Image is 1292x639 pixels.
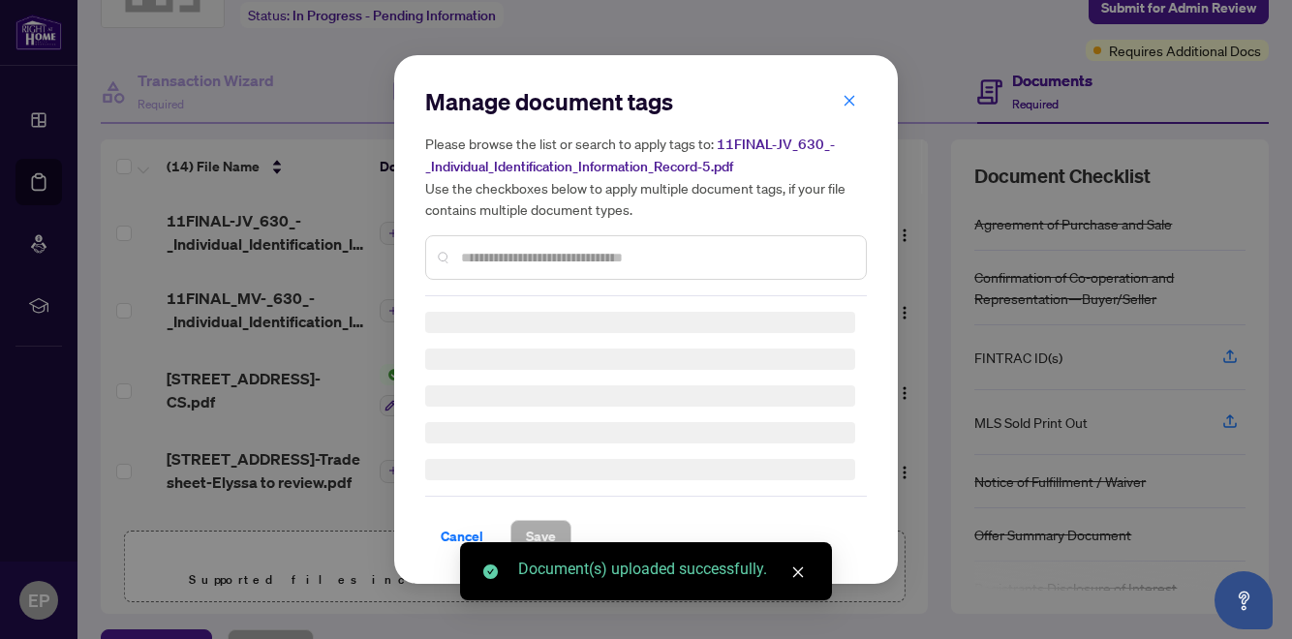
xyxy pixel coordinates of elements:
span: close [843,94,856,107]
h5: Please browse the list or search to apply tags to: Use the checkboxes below to apply multiple doc... [425,133,867,220]
button: Open asap [1215,571,1273,629]
span: Cancel [441,521,483,552]
div: Document(s) uploaded successfully. [518,558,809,581]
button: Save [510,520,571,553]
span: check-circle [483,564,498,579]
h2: Manage document tags [425,86,867,117]
span: close [791,565,805,579]
button: Cancel [425,520,499,553]
a: Close [787,562,809,583]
